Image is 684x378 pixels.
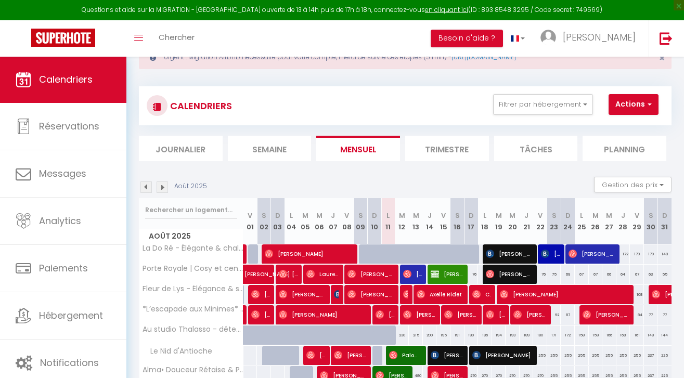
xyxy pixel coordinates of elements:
th: 29 [630,198,644,244]
a: Chercher [151,20,202,57]
div: 255 [547,346,561,365]
abbr: M [399,211,405,220]
th: 25 [575,198,589,244]
abbr: M [413,211,419,220]
button: Actions [609,94,659,115]
li: Planning [583,136,666,161]
span: [PERSON_NAME] [583,305,629,324]
abbr: J [621,211,625,220]
abbr: V [635,211,639,220]
span: [PERSON_NAME] [486,305,505,324]
a: ... [PERSON_NAME] [533,20,649,57]
span: Calendriers [39,73,93,86]
div: 172 [616,244,630,264]
div: 63 [644,265,658,284]
li: Semaine [228,136,312,161]
th: 07 [326,198,340,244]
span: × [659,51,665,64]
div: 215 [409,325,423,345]
abbr: J [428,211,432,220]
abbr: S [552,211,557,220]
div: 143 [657,244,672,264]
div: 77 [657,305,672,324]
button: Gestion des prix [594,177,672,192]
div: 195 [436,325,450,345]
div: 191 [450,325,464,345]
abbr: J [524,211,528,220]
div: 255 [602,346,616,365]
input: Rechercher un logement... [145,201,237,219]
div: 161 [630,325,644,345]
span: [PERSON_NAME] [472,345,533,365]
span: Chercher [159,32,195,43]
abbr: M [592,211,599,220]
span: [PERSON_NAME] [306,345,325,365]
abbr: S [358,211,363,220]
img: ... [540,30,556,45]
div: 172 [561,325,575,345]
span: [PERSON_NAME] [334,345,367,365]
th: 04 [285,198,299,244]
abbr: M [316,211,322,220]
h3: CALENDRIERS [167,94,232,118]
div: 144 [657,325,672,345]
li: Trimestre [405,136,489,161]
th: 02 [257,198,271,244]
th: 23 [547,198,561,244]
span: [PERSON_NAME] [431,264,463,284]
span: [PERSON_NAME] [265,244,354,264]
div: 193 [506,325,520,345]
span: [PERSON_NAME] [486,244,533,264]
th: 18 [478,198,492,244]
div: 237 [644,346,658,365]
span: [PERSON_NAME] [251,305,270,324]
div: 148 [644,325,658,345]
span: *L’escapade aux Minimes* - confort et urbain [141,305,245,313]
span: Août 2025 [139,229,243,244]
abbr: D [372,211,377,220]
div: 76 [464,265,479,284]
li: Journalier [139,136,223,161]
span: [PERSON_NAME] [279,284,326,304]
span: [PERSON_NAME] [403,284,408,304]
span: Paloma R [389,345,422,365]
abbr: M [496,211,502,220]
span: [PERSON_NAME] [279,305,368,324]
th: 24 [561,198,575,244]
span: Laure Lily [306,264,339,284]
span: [PERSON_NAME] [279,264,298,284]
abbr: V [248,211,252,220]
div: 158 [575,325,589,345]
th: 14 [423,198,437,244]
span: La Do Ré - Élégante & chaleureuse maison à [GEOGRAPHIC_DATA] [141,244,245,252]
div: 230 [395,325,409,345]
span: [PERSON_NAME] [563,31,636,44]
span: Porte Royale | Cosy et central [141,265,245,272]
div: 189 [520,325,534,345]
div: 159 [589,325,603,345]
span: Messages [39,167,86,180]
th: 03 [271,198,285,244]
th: 22 [533,198,547,244]
abbr: L [386,211,390,220]
abbr: M [302,211,308,220]
li: Mensuel [316,136,400,161]
div: 170 [644,244,658,264]
button: Filtrer par hébergement [493,94,593,115]
span: [PERSON_NAME] [500,284,631,304]
abbr: D [275,211,280,220]
span: Réservations [39,120,99,133]
th: 12 [395,198,409,244]
span: [PERSON_NAME] [431,345,463,365]
th: 31 [657,198,672,244]
div: 255 [561,346,575,365]
abbr: L [580,211,583,220]
abbr: S [262,211,266,220]
abbr: V [441,211,446,220]
span: Analytics [39,214,81,227]
span: Axelle Ridet [417,284,463,304]
div: 67 [589,265,603,284]
div: 166 [602,325,616,345]
th: 10 [368,198,382,244]
span: [PERSON_NAME]Abbé [251,284,270,304]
